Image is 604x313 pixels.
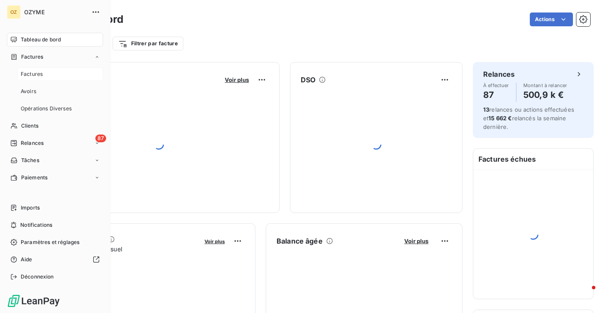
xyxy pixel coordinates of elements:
[523,83,567,88] span: Montant à relancer
[113,37,183,50] button: Filtrer par facture
[202,237,227,245] button: Voir plus
[473,149,593,169] h6: Factures échues
[20,221,52,229] span: Notifications
[301,75,315,85] h6: DSO
[225,76,249,83] span: Voir plus
[24,9,86,16] span: OZYME
[21,122,38,130] span: Clients
[530,13,573,26] button: Actions
[21,53,43,61] span: Factures
[21,156,39,164] span: Tâches
[21,36,61,44] span: Tableau de bord
[523,88,567,102] h4: 500,9 k €
[488,115,512,122] span: 15 662 €
[222,76,252,84] button: Voir plus
[21,204,40,212] span: Imports
[277,236,323,246] h6: Balance âgée
[483,106,489,113] span: 13
[21,238,79,246] span: Paramètres et réglages
[402,237,431,245] button: Voir plus
[21,273,54,281] span: Déconnexion
[95,135,106,142] span: 87
[483,88,509,102] h4: 87
[7,5,21,19] div: OZ
[7,253,103,266] a: Aide
[483,69,515,79] h6: Relances
[7,294,60,308] img: Logo LeanPay
[49,244,198,254] span: Chiffre d'affaires mensuel
[21,105,72,113] span: Opérations Diverses
[575,284,595,304] iframe: Intercom live chat
[21,70,43,78] span: Factures
[21,174,47,182] span: Paiements
[204,238,225,244] span: Voir plus
[21,88,36,95] span: Avoirs
[21,256,32,263] span: Aide
[404,238,428,244] span: Voir plus
[483,106,574,130] span: relances ou actions effectuées et relancés la semaine dernière.
[483,83,509,88] span: À effectuer
[21,139,44,147] span: Relances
